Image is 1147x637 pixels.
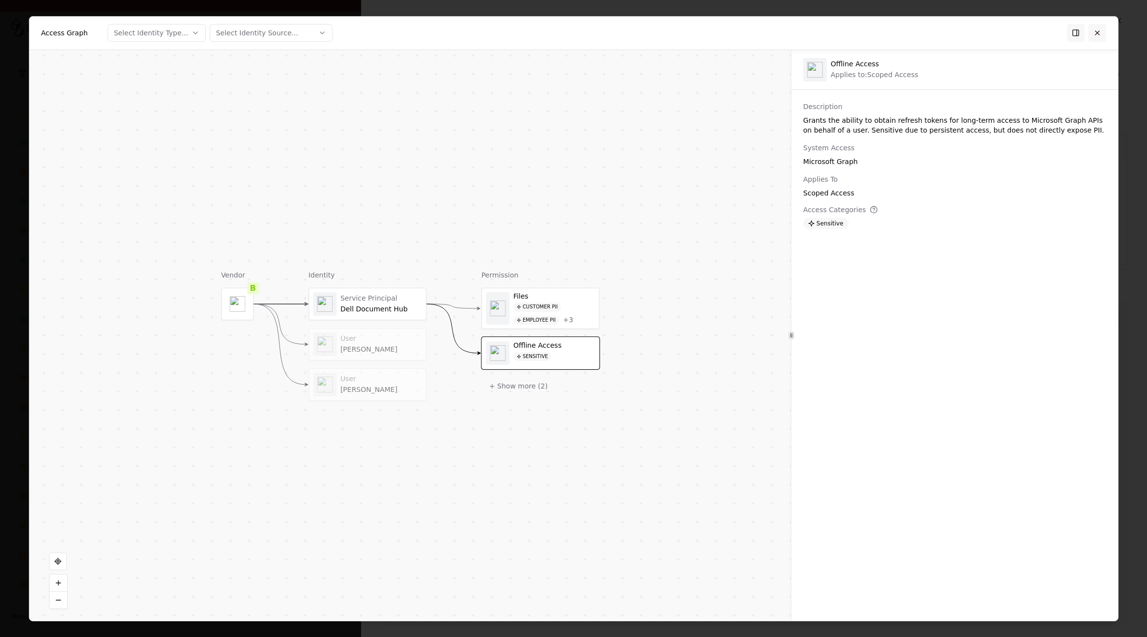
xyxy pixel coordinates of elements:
div: Microsoft Graph [803,156,1106,166]
button: Select Identity Source... [210,24,333,42]
div: Employee PII [513,315,559,325]
div: Applies to: Scoped Access [831,70,918,79]
div: Access Categories [803,205,878,214]
div: [PERSON_NAME] [340,385,422,394]
div: Sensitive [803,218,849,229]
div: B [247,282,259,294]
div: + 3 [563,316,573,325]
div: Dell Document Hub [340,305,422,313]
div: Access Graph [41,28,87,38]
div: Vendor [221,270,253,279]
button: Select Identity Type... [108,24,206,42]
div: Applies To [803,174,1106,184]
div: Offline Access [513,341,595,350]
div: Sensitive [513,352,552,361]
div: Offline Access [831,60,918,69]
div: Files [513,292,595,301]
div: [PERSON_NAME] [340,345,422,354]
div: Customer PII [513,303,561,312]
div: Description [803,101,1106,111]
div: Permission [481,270,599,279]
div: Select Identity Source... [216,28,298,38]
div: Identity [308,270,426,279]
div: User [340,334,422,343]
img: entra [807,61,823,77]
button: + Show more (2) [481,377,556,395]
div: User [340,375,422,384]
div: System Access [803,142,1106,152]
button: +3 [563,316,573,325]
div: Select Identity Type... [114,28,188,38]
div: Grants the ability to obtain refresh tokens for long-term access to Microsoft Graph APIs on behal... [803,115,1106,135]
div: Service Principal [340,294,422,303]
div: Scoped Access [803,188,1106,197]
